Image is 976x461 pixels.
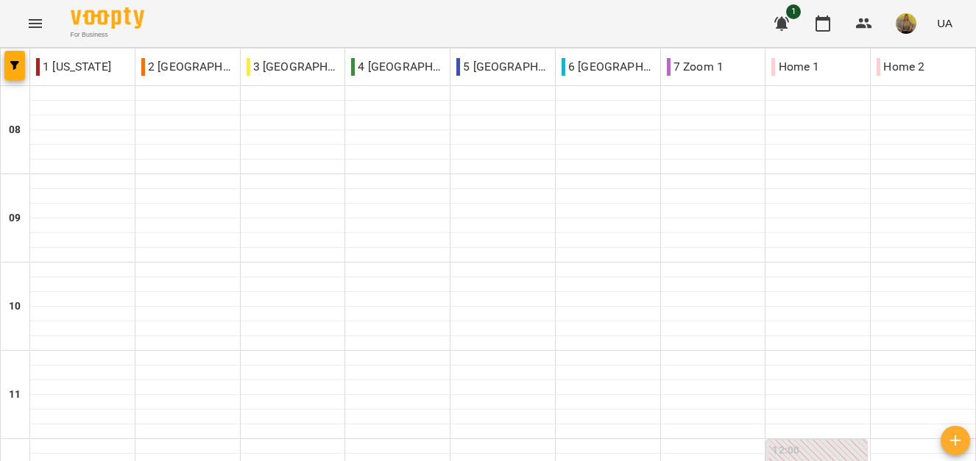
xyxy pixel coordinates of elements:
[877,58,924,76] p: Home 2
[9,210,21,226] h6: 09
[667,58,724,76] p: 7 Zoom 1
[71,30,144,40] span: For Business
[71,7,144,29] img: Voopty Logo
[351,58,444,76] p: 4 [GEOGRAPHIC_DATA]
[941,426,970,455] button: Створити урок
[9,122,21,138] h6: 08
[937,15,952,31] span: UA
[931,10,958,37] button: UA
[772,443,799,459] label: 12:00
[456,58,549,76] p: 5 [GEOGRAPHIC_DATA]
[9,299,21,315] h6: 10
[771,58,819,76] p: Home 1
[247,58,339,76] p: 3 [GEOGRAPHIC_DATA]
[562,58,654,76] p: 6 [GEOGRAPHIC_DATA]
[36,58,111,76] p: 1 [US_STATE]
[18,6,53,41] button: Menu
[9,387,21,403] h6: 11
[786,4,801,19] span: 1
[896,13,916,34] img: 299125a3f2817de99154f8dd94e5d8c3.jpg
[141,58,234,76] p: 2 [GEOGRAPHIC_DATA]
